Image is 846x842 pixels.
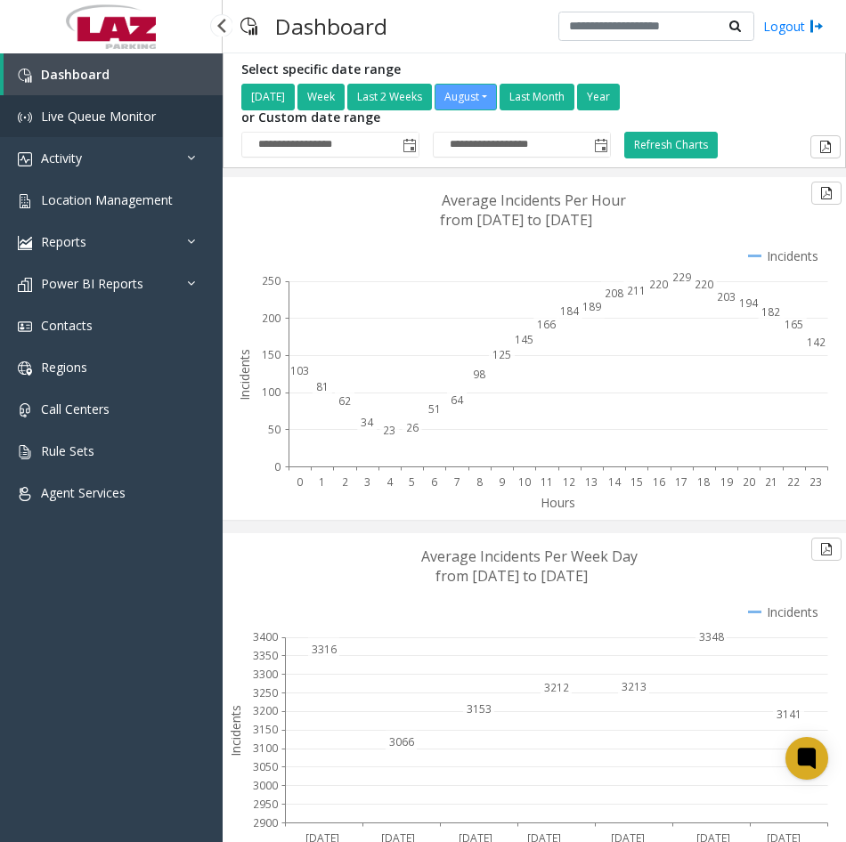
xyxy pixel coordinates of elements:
[41,442,94,459] span: Rule Sets
[717,288,736,304] text: 203
[440,210,592,230] text: from [DATE] to [DATE]
[262,273,281,288] text: 250
[297,84,345,110] button: Week
[409,474,415,490] text: 5
[253,629,278,644] text: 3400
[241,110,611,125] h5: or Custom date range
[316,379,329,394] text: 81
[18,487,32,501] img: 'icon'
[297,474,303,490] text: 0
[428,401,441,417] text: 51
[739,296,759,311] text: 194
[624,132,718,158] button: Refresh Charts
[18,110,32,125] img: 'icon'
[253,722,278,737] text: 3150
[454,474,460,490] text: 7
[274,458,281,474] text: 0
[41,66,110,83] span: Dashboard
[41,191,173,208] span: Location Management
[262,310,281,325] text: 200
[807,334,826,349] text: 142
[253,684,278,700] text: 3250
[476,474,483,490] text: 8
[649,276,668,291] text: 220
[763,17,824,36] a: Logout
[253,648,278,663] text: 3350
[811,182,842,205] button: Export to pdf
[761,304,780,320] text: 182
[608,474,622,490] text: 14
[262,385,281,400] text: 100
[18,445,32,459] img: 'icon'
[697,474,710,490] text: 18
[347,84,432,110] button: Last 2 Weeks
[253,778,278,793] text: 3000
[499,474,505,490] text: 9
[361,414,374,429] text: 34
[515,332,533,347] text: 145
[236,349,253,401] text: Incidents
[435,84,497,110] button: August
[541,474,553,490] text: 11
[518,474,531,490] text: 10
[809,17,824,36] img: logout
[810,135,841,158] button: Export to pdf
[406,420,419,435] text: 26
[630,474,643,490] text: 15
[41,401,110,417] span: Call Centers
[240,4,257,48] img: pageIcon
[41,317,93,334] span: Contacts
[672,270,691,285] text: 229
[253,666,278,681] text: 3300
[720,474,733,490] text: 19
[577,84,620,110] button: Year
[338,393,351,409] text: 62
[41,108,156,125] span: Live Queue Monitor
[18,403,32,417] img: 'icon'
[743,474,755,490] text: 20
[699,629,724,644] text: 3348
[389,734,414,749] text: 3066
[18,320,32,334] img: 'icon'
[585,474,598,490] text: 13
[809,474,822,490] text: 23
[500,84,574,110] button: Last Month
[41,359,87,376] span: Regions
[41,150,82,166] span: Activity
[435,566,588,586] text: from [DATE] to [DATE]
[18,236,32,250] img: 'icon'
[386,474,394,490] text: 4
[227,705,244,757] text: Incidents
[266,4,396,48] h3: Dashboard
[675,474,687,490] text: 17
[451,392,464,407] text: 64
[811,538,842,561] button: Export to pdf
[18,194,32,208] img: 'icon'
[541,494,575,511] text: Hours
[785,317,803,332] text: 165
[537,316,556,331] text: 166
[319,474,325,490] text: 1
[262,347,281,362] text: 150
[421,546,638,566] text: Average Incidents Per Week Day
[622,679,647,694] text: 3213
[560,303,580,318] text: 184
[241,62,622,77] h5: Select specific date range
[18,69,32,83] img: 'icon'
[787,474,800,490] text: 22
[442,190,626,210] text: Average Incidents Per Hour
[492,347,511,362] text: 125
[695,276,713,291] text: 220
[627,283,646,298] text: 211
[290,363,309,378] text: 103
[399,133,419,158] span: Toggle popup
[653,474,665,490] text: 16
[41,484,126,501] span: Agent Services
[563,474,575,490] text: 12
[41,275,143,292] span: Power BI Reports
[590,133,610,158] span: Toggle popup
[467,701,492,717] text: 3153
[253,814,278,830] text: 2900
[383,423,395,438] text: 23
[605,285,623,300] text: 208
